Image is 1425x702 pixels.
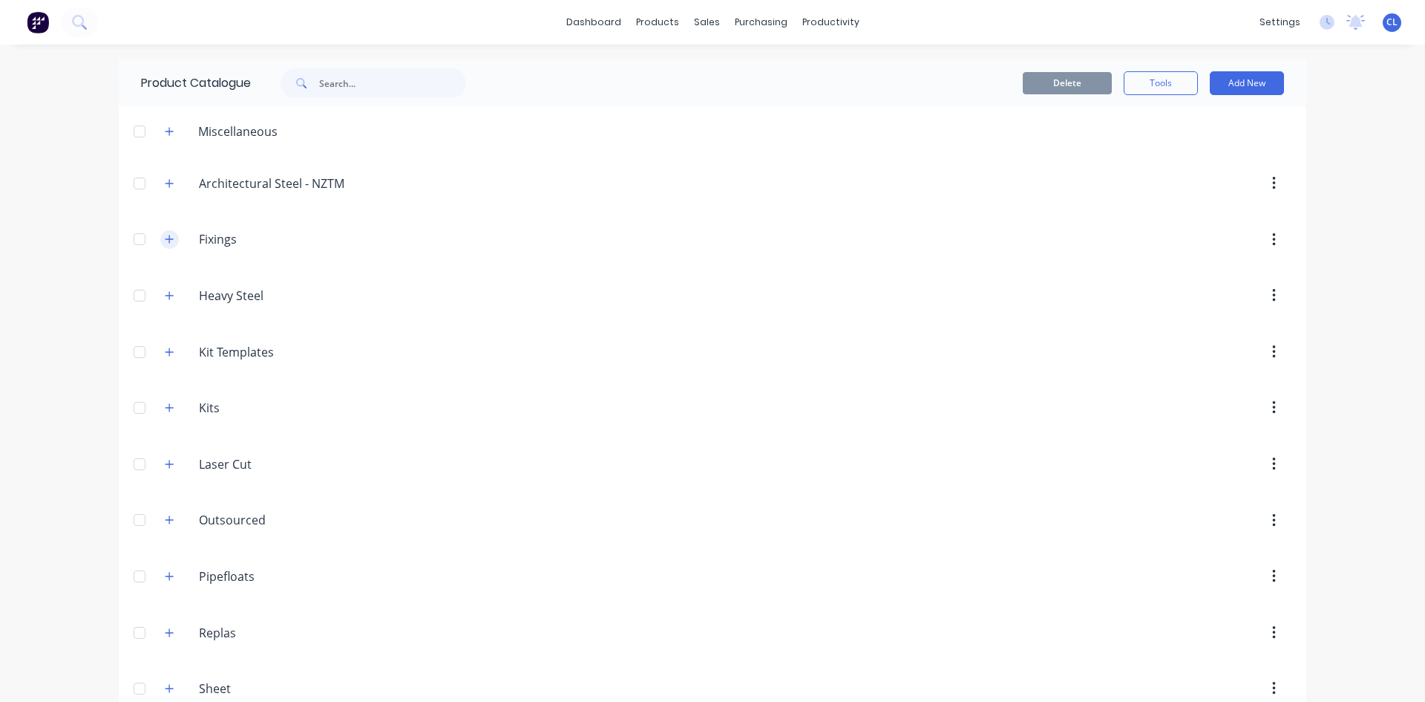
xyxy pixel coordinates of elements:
[1252,11,1308,33] div: settings
[199,511,375,529] input: Enter category name
[1023,72,1112,94] button: Delete
[199,175,375,192] input: Enter category name
[629,11,687,33] div: products
[1386,16,1398,29] span: CL
[199,680,375,698] input: Enter category name
[199,455,375,473] input: Enter category name
[1210,71,1284,95] button: Add New
[319,68,466,98] input: Search...
[199,568,375,585] input: Enter category name
[795,11,867,33] div: productivity
[559,11,629,33] a: dashboard
[186,123,289,140] div: Miscellaneous
[199,343,375,361] input: Enter category name
[199,399,375,417] input: Enter category name
[27,11,49,33] img: Factory
[199,230,375,248] input: Enter category name
[1124,71,1198,95] button: Tools
[119,59,251,107] div: Product Catalogue
[727,11,795,33] div: purchasing
[687,11,727,33] div: sales
[199,624,375,642] input: Enter category name
[199,287,375,305] input: Enter category name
